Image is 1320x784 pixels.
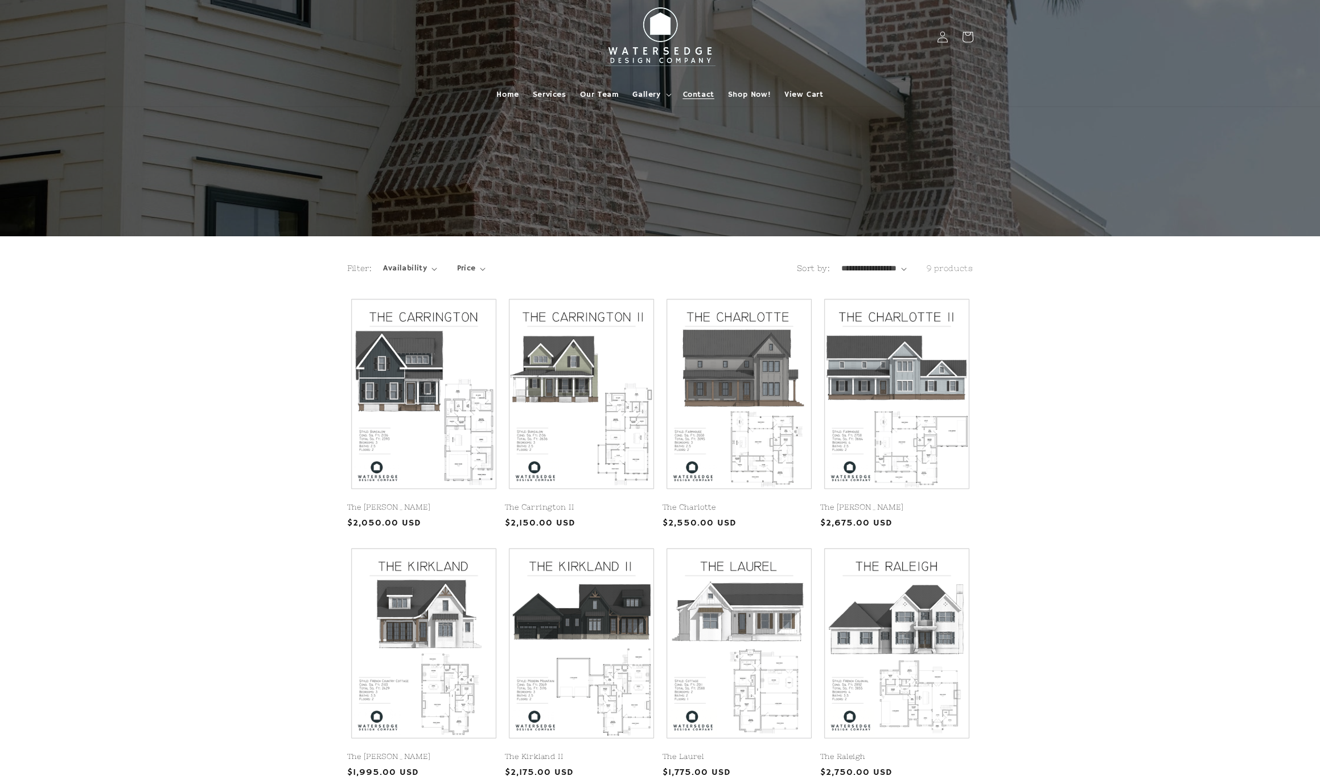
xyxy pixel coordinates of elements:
a: The Carrington II [505,503,658,512]
summary: Availability (0 selected) [383,262,437,274]
summary: Price [457,262,486,274]
a: The [PERSON_NAME] [347,503,500,512]
a: The Laurel [663,752,816,762]
span: Home [496,89,519,100]
span: Shop Now! [728,89,771,100]
span: Price [457,262,476,274]
a: Shop Now! [721,83,778,106]
a: Our Team [573,83,626,106]
a: The [PERSON_NAME] [347,752,500,762]
a: View Cart [778,83,830,106]
summary: Gallery [626,83,676,106]
span: Contact [683,89,714,100]
a: The Kirkland II [505,752,658,762]
a: Home [490,83,525,106]
h2: Filter: [347,262,372,274]
span: Gallery [632,89,660,100]
a: The Raleigh [820,752,973,762]
a: Services [526,83,573,106]
span: Our Team [580,89,619,100]
span: Availability [383,262,427,274]
span: Services [533,89,566,100]
span: 9 products [927,264,973,273]
img: Watersedge Design Co [598,2,723,72]
label: Sort by: [797,264,830,273]
a: Contact [676,83,721,106]
a: The [PERSON_NAME] [820,503,973,512]
a: The Charlotte [663,503,816,512]
span: View Cart [784,89,823,100]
